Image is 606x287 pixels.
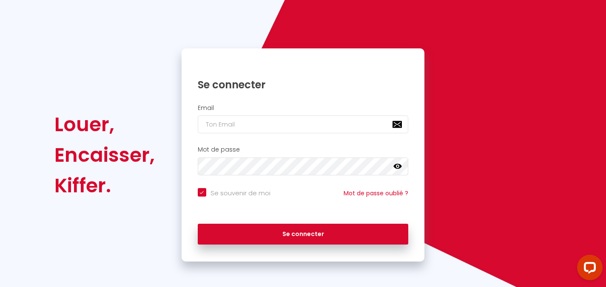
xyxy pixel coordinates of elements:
h2: Mot de passe [198,146,409,153]
div: Kiffer. [54,170,155,201]
iframe: LiveChat chat widget [570,251,606,287]
input: Ton Email [198,115,409,133]
button: Se connecter [198,224,409,245]
div: Encaisser, [54,140,155,170]
a: Mot de passe oublié ? [344,189,408,197]
div: Louer, [54,109,155,140]
h1: Se connecter [198,78,409,91]
h2: Email [198,104,409,112]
